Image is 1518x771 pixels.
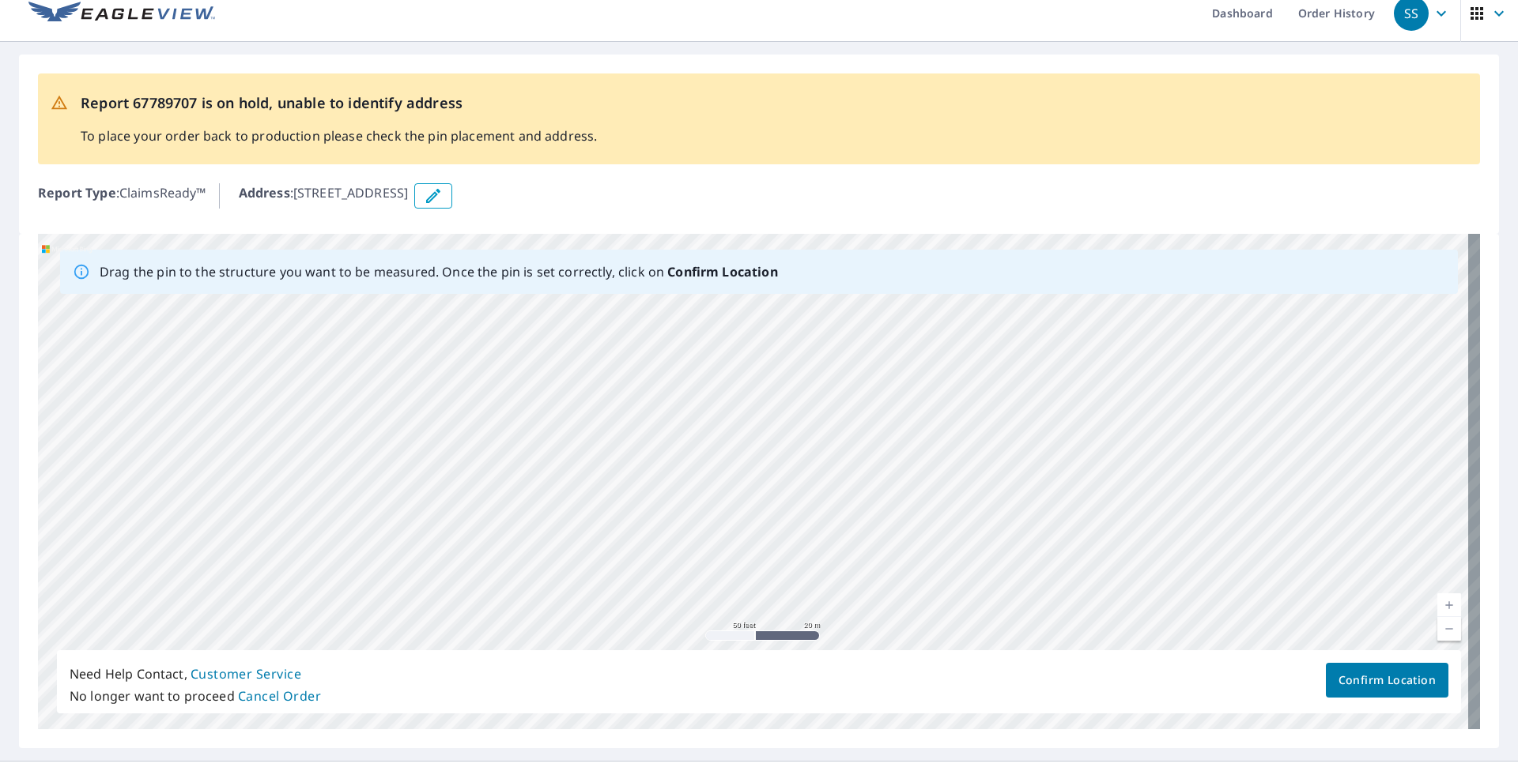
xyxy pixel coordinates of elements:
a: Current Level 19, Zoom Out [1437,617,1461,641]
button: Customer Service [191,663,301,685]
a: Current Level 19, Zoom In [1437,593,1461,617]
p: To place your order back to production please check the pin placement and address. [81,126,597,145]
p: : [STREET_ADDRESS] [239,183,409,209]
b: Report Type [38,184,116,201]
p: No longer want to proceed [70,685,321,707]
p: Report 67789707 is on hold, unable to identify address [81,92,597,114]
img: EV Logo [28,2,215,25]
p: Drag the pin to the structure you want to be measured. Once the pin is set correctly, click on [100,262,778,281]
span: Confirm Location [1339,671,1436,690]
button: Confirm Location [1326,663,1448,698]
p: Need Help Contact, [70,663,321,685]
button: Cancel Order [238,685,322,707]
p: : ClaimsReady™ [38,183,206,209]
b: Confirm Location [667,263,777,280]
b: Address [239,184,290,201]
